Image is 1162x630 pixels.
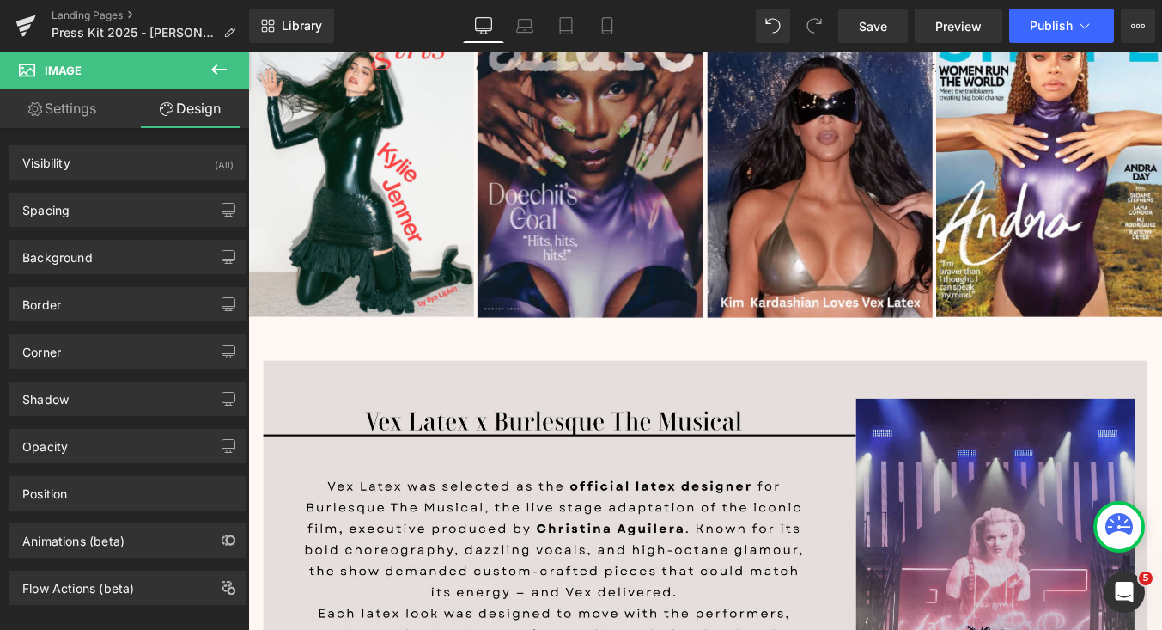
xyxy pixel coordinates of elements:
div: Border [22,288,61,312]
div: (All) [215,146,234,174]
span: Save [859,17,887,35]
div: Animations (beta) [22,524,125,548]
a: Laptop [504,9,545,43]
span: 5 [1139,572,1153,585]
iframe: Intercom live chat [1104,572,1145,613]
div: Shadow [22,382,69,407]
a: New Library [249,9,334,43]
a: Tablet [545,9,587,43]
span: Image [45,64,82,77]
div: Spacing [22,193,70,217]
div: Opacity [22,430,68,454]
div: Corner [22,335,61,359]
button: Publish [1009,9,1114,43]
a: Desktop [463,9,504,43]
div: Visibility [22,146,70,170]
div: Position [22,477,67,501]
span: Press Kit 2025 - [PERSON_NAME] [52,26,216,40]
div: Background [22,241,93,265]
a: Design [128,89,252,128]
button: More [1121,9,1155,43]
button: Redo [797,9,831,43]
a: Mobile [587,9,628,43]
span: Library [282,18,322,34]
span: Publish [1030,19,1073,33]
div: Flow Actions (beta) [22,572,134,596]
span: Preview [935,17,982,35]
button: Undo [756,9,790,43]
a: Landing Pages [52,9,249,22]
a: Preview [915,9,1002,43]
